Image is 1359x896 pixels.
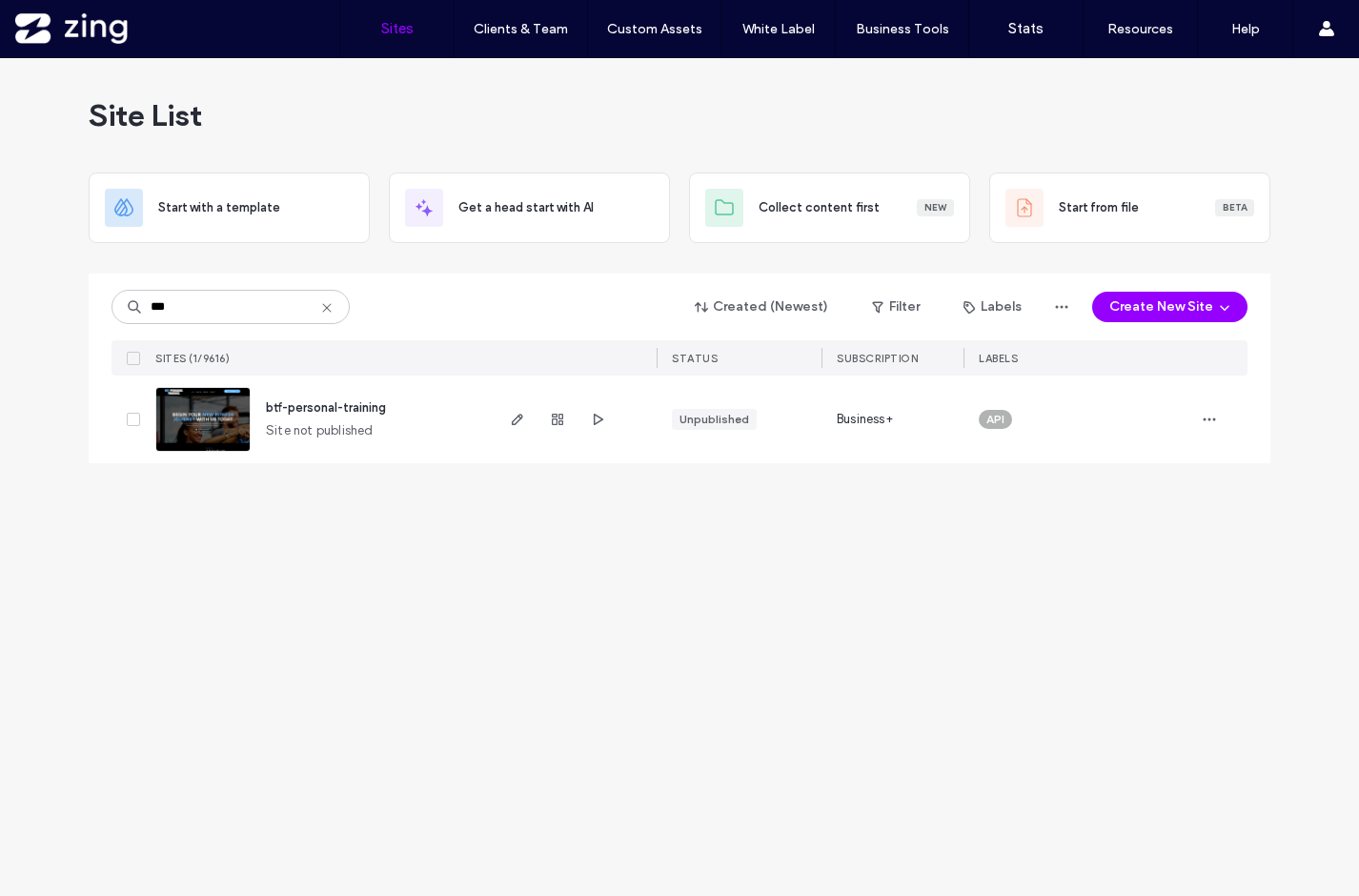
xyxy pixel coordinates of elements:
[917,199,954,216] div: New
[158,198,280,217] span: Start with a template
[89,173,370,243] div: Start with a template
[266,400,386,415] a: btf-personal-training
[474,21,568,37] label: Clients & Team
[856,21,949,37] label: Business Tools
[1107,21,1173,37] label: Resources
[155,352,230,365] span: SITES (1/9616)
[1059,198,1139,217] span: Start from file
[1231,21,1260,37] label: Help
[89,96,202,134] span: Site List
[1092,292,1247,322] button: Create New Site
[853,292,939,322] button: Filter
[679,292,845,322] button: Created (Newest)
[742,21,815,37] label: White Label
[837,410,893,429] span: Business+
[672,352,718,365] span: STATUS
[266,421,374,440] span: Site not published
[989,173,1270,243] div: Start from fileBeta
[986,411,1004,428] span: API
[679,411,749,428] div: Unpublished
[381,20,414,37] label: Sites
[1008,20,1044,37] label: Stats
[607,21,702,37] label: Custom Assets
[1215,199,1254,216] div: Beta
[837,352,918,365] span: SUBSCRIPTION
[759,198,880,217] span: Collect content first
[689,173,970,243] div: Collect content firstNew
[946,292,1039,322] button: Labels
[389,173,670,243] div: Get a head start with AI
[458,198,594,217] span: Get a head start with AI
[979,352,1018,365] span: LABELS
